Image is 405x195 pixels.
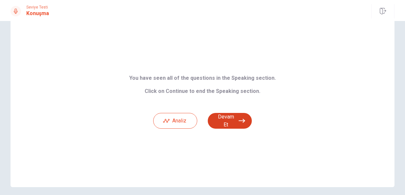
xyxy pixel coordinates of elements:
[153,113,197,129] button: Analiz
[26,5,49,10] span: Seviye Testi
[26,10,49,17] h1: Konuşma
[129,75,276,94] b: You have seen all of the questions in the Speaking section. Click on Continue to end the Speaking...
[208,113,252,129] button: Devam Et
